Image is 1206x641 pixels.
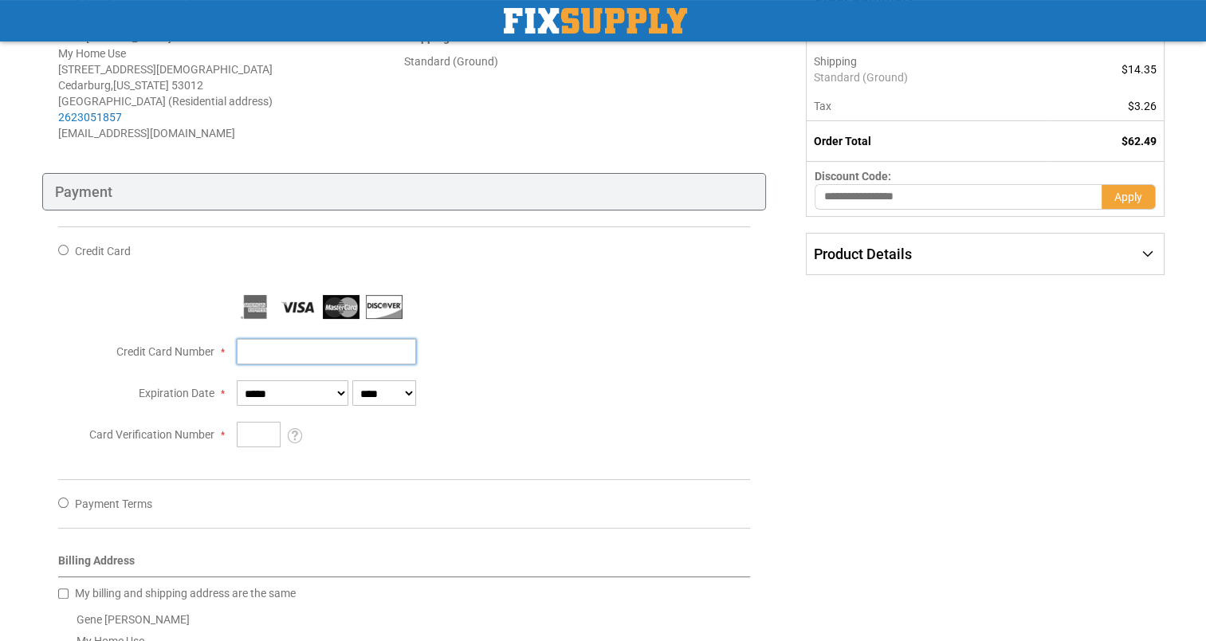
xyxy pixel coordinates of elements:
span: Shipping Method [404,31,491,44]
div: Billing Address [58,553,751,577]
span: Card Verification Number [89,428,214,441]
span: Shipping [814,55,857,68]
span: My billing and shipping address are the same [75,587,296,600]
span: Expiration Date [139,387,214,399]
img: Fix Industrial Supply [504,8,687,33]
a: store logo [504,8,687,33]
span: $3.26 [1128,100,1157,112]
span: Credit Card Number [116,345,214,358]
span: Payment Terms [75,497,152,510]
div: Payment [42,173,767,211]
span: Product Details [814,246,912,262]
th: Tax [807,92,1051,121]
span: Credit Card [75,245,131,258]
a: 2623051857 [58,111,122,124]
span: Standard (Ground) [814,69,1043,85]
strong: Order Total [814,135,871,147]
span: $62.49 [1122,135,1157,147]
span: [US_STATE] [113,79,169,92]
span: Apply [1114,191,1142,203]
strong: : [404,31,494,44]
span: [EMAIL_ADDRESS][DOMAIN_NAME] [58,127,235,140]
img: Visa [280,295,316,319]
img: American Express [237,295,273,319]
img: Discover [366,295,403,319]
button: Apply [1102,184,1156,210]
span: Discount Code: [815,170,891,183]
div: Standard (Ground) [404,53,750,69]
address: Gene [PERSON_NAME] My Home Use [STREET_ADDRESS][DEMOGRAPHIC_DATA] Cedarburg , 53012 [GEOGRAPHIC_D... [58,29,404,141]
img: MasterCard [323,295,359,319]
span: $14.35 [1122,63,1157,76]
